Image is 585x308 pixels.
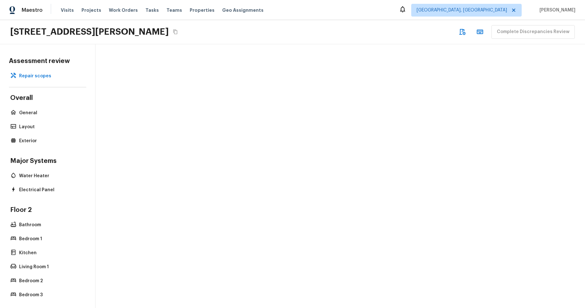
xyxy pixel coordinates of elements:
p: Kitchen [19,250,82,256]
button: Copy Address [171,28,180,36]
span: Tasks [145,8,159,12]
p: Water Heater [19,173,82,179]
span: Teams [166,7,182,13]
span: [GEOGRAPHIC_DATA], [GEOGRAPHIC_DATA] [417,7,507,13]
span: Maestro [22,7,43,13]
p: Bedroom 3 [19,292,82,298]
span: Work Orders [109,7,138,13]
h4: Assessment review [9,57,86,65]
span: [PERSON_NAME] [537,7,575,13]
h4: Major Systems [9,157,86,166]
h4: Floor 2 [9,206,86,215]
p: Layout [19,124,82,130]
p: Bathroom [19,222,82,228]
span: Geo Assignments [222,7,264,13]
span: Visits [61,7,74,13]
p: Living Room 1 [19,264,82,270]
span: Properties [190,7,215,13]
h2: [STREET_ADDRESS][PERSON_NAME] [10,26,169,38]
p: Bedroom 1 [19,236,82,242]
h4: Overall [9,94,86,103]
span: Projects [81,7,101,13]
p: Bedroom 2 [19,278,82,284]
p: General [19,110,82,116]
p: Electrical Panel [19,187,82,193]
p: Repair scopes [19,73,82,79]
p: Exterior [19,138,82,144]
